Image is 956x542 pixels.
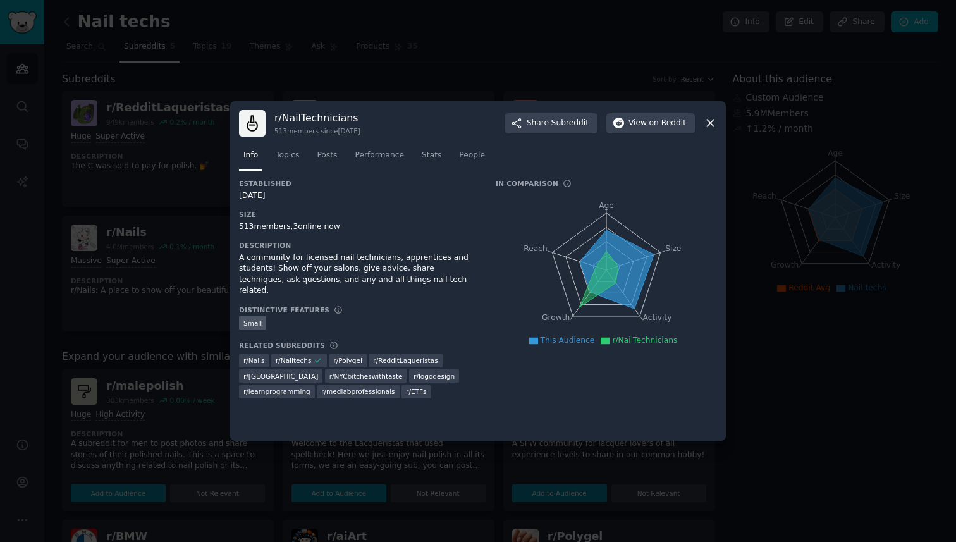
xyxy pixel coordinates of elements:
[524,243,548,252] tspan: Reach
[551,118,589,129] span: Subreddit
[239,305,329,314] h3: Distinctive Features
[239,316,266,330] div: Small
[665,243,681,252] tspan: Size
[276,356,311,365] span: r/ Nailtechs
[599,201,614,210] tspan: Age
[649,118,686,129] span: on Reddit
[243,372,318,381] span: r/ [GEOGRAPHIC_DATA]
[239,341,325,350] h3: Related Subreddits
[643,313,672,322] tspan: Activity
[239,145,262,171] a: Info
[239,221,478,233] div: 513 members, 3 online now
[276,150,299,161] span: Topics
[414,372,455,381] span: r/ logodesign
[612,336,677,345] span: r/NailTechnicians
[274,111,360,125] h3: r/ NailTechnicians
[355,150,404,161] span: Performance
[417,145,446,171] a: Stats
[422,150,441,161] span: Stats
[333,356,362,365] span: r/ Polygel
[541,336,595,345] span: This Audience
[243,387,310,396] span: r/ learnprogramming
[239,179,478,188] h3: Established
[542,313,570,322] tspan: Growth
[527,118,589,129] span: Share
[243,150,258,161] span: Info
[606,113,695,133] button: Viewon Reddit
[239,110,266,137] img: NailTechnicians
[373,356,438,365] span: r/ RedditLaqueristas
[239,252,478,297] div: A community for licensed nail technicians, apprentices and students! Show off your salons, give a...
[239,190,478,202] div: [DATE]
[243,356,264,365] span: r/ Nails
[317,150,337,161] span: Posts
[312,145,341,171] a: Posts
[505,113,597,133] button: ShareSubreddit
[239,241,478,250] h3: Description
[350,145,408,171] a: Performance
[321,387,395,396] span: r/ medlabprofessionals
[274,126,360,135] div: 513 members since [DATE]
[496,179,558,188] h3: In Comparison
[271,145,303,171] a: Topics
[239,210,478,219] h3: Size
[455,145,489,171] a: People
[329,372,403,381] span: r/ NYCbitcheswithtaste
[406,387,426,396] span: r/ ETFs
[459,150,485,161] span: People
[628,118,686,129] span: View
